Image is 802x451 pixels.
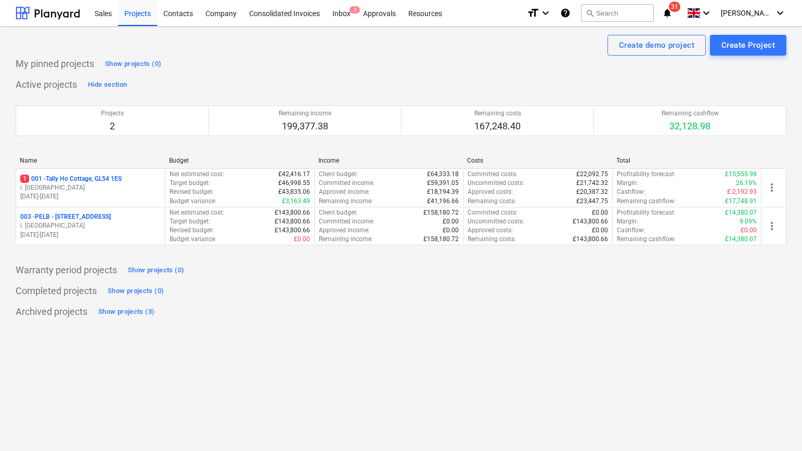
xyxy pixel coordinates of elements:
[592,226,608,235] p: £0.00
[586,9,594,17] span: search
[319,208,358,217] p: Client budget :
[443,217,459,226] p: £0.00
[85,76,130,93] button: Hide section
[468,235,516,244] p: Remaining costs :
[98,306,154,318] div: Show projects (3)
[427,179,459,188] p: £59,391.05
[170,235,216,244] p: Budget variance :
[170,208,224,217] p: Net estimated cost :
[294,235,310,244] p: £0.00
[721,38,775,52] div: Create Project
[576,179,608,188] p: £21,742.32
[617,217,638,226] p: Margin :
[101,109,124,118] p: Projects
[725,208,757,217] p: £14,380.07
[16,306,87,318] p: Archived projects
[581,4,654,22] button: Search
[766,181,778,194] span: more_vert
[468,188,513,196] p: Approved costs :
[576,188,608,196] p: £20,387.32
[279,109,331,118] p: Remaining income
[20,231,161,240] p: [DATE] - [DATE]
[278,188,310,196] p: £43,835.06
[617,197,676,206] p: Remaining cashflow :
[617,179,638,188] p: Margin :
[725,170,757,179] p: £15,555.98
[170,197,216,206] p: Budget variance :
[427,197,459,206] p: £41,196.66
[710,35,786,56] button: Create Project
[16,58,94,70] p: My pinned projects
[170,226,214,235] p: Revised budget :
[662,109,719,118] p: Remaining cashflow
[443,226,459,235] p: £0.00
[108,285,164,297] div: Show projects (0)
[96,303,157,320] button: Show projects (3)
[662,7,672,19] i: notifications
[279,120,331,132] p: 199,377.38
[560,7,571,19] i: Knowledge base
[573,235,608,244] p: £143,800.66
[468,197,516,206] p: Remaining costs :
[350,6,360,14] span: 2
[427,170,459,179] p: £64,333.18
[20,175,161,201] div: 1001 -Tally Ho Cottage, GL54 1ESi. [GEOGRAPHIC_DATA][DATE]-[DATE]
[20,183,161,192] p: i. [GEOGRAPHIC_DATA]
[468,226,513,235] p: Approved costs :
[20,213,161,239] div: 003 -PELB - [STREET_ADDRESS]i. [GEOGRAPHIC_DATA][DATE]-[DATE]
[16,78,77,91] p: Active projects
[721,9,773,17] span: [PERSON_NAME]
[725,235,757,244] p: £14,380.07
[669,2,680,12] span: 31
[468,170,518,179] p: Committed costs :
[275,226,310,235] p: £143,800.66
[741,226,757,235] p: £0.00
[105,58,161,70] div: Show projects (0)
[774,7,786,19] i: keyboard_arrow_down
[125,262,187,278] button: Show projects (0)
[766,220,778,232] span: more_vert
[468,179,524,188] p: Uncommitted costs :
[16,264,117,276] p: Warranty period projects
[101,120,124,132] p: 2
[278,179,310,188] p: £46,998.55
[468,217,524,226] p: Uncommitted costs :
[616,157,757,164] div: Total
[617,226,645,235] p: Cashflow :
[20,175,29,183] span: 1
[573,217,608,226] p: £143,800.66
[16,285,97,297] p: Completed projects
[423,235,459,244] p: £158,180.72
[20,213,111,221] p: 003 - PELB - [STREET_ADDRESS]
[607,35,706,56] button: Create demo project
[468,208,518,217] p: Committed costs :
[105,283,166,299] button: Show projects (0)
[662,120,719,132] p: 32,128.98
[278,170,310,179] p: £42,416.17
[617,208,676,217] p: Profitability forecast :
[169,157,310,164] div: Budget
[474,120,521,132] p: 167,248.40
[727,188,757,196] p: £-2,192.93
[725,197,757,206] p: £17,748.91
[170,170,224,179] p: Net estimated cost :
[736,179,757,188] p: 26.19%
[319,197,373,206] p: Remaining income :
[617,235,676,244] p: Remaining cashflow :
[282,197,310,206] p: £3,163.49
[740,217,757,226] p: 9.09%
[20,192,161,201] p: [DATE] - [DATE]
[474,109,521,118] p: Remaining costs
[539,7,552,19] i: keyboard_arrow_down
[319,179,374,188] p: Committed income :
[170,217,210,226] p: Target budget :
[700,7,713,19] i: keyboard_arrow_down
[319,188,370,196] p: Approved income :
[318,157,459,164] div: Income
[592,208,608,217] p: £0.00
[20,157,161,164] div: Name
[102,56,164,72] button: Show projects (0)
[576,197,608,206] p: £23,447.75
[88,79,127,91] div: Hide section
[170,188,214,196] p: Revised budget :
